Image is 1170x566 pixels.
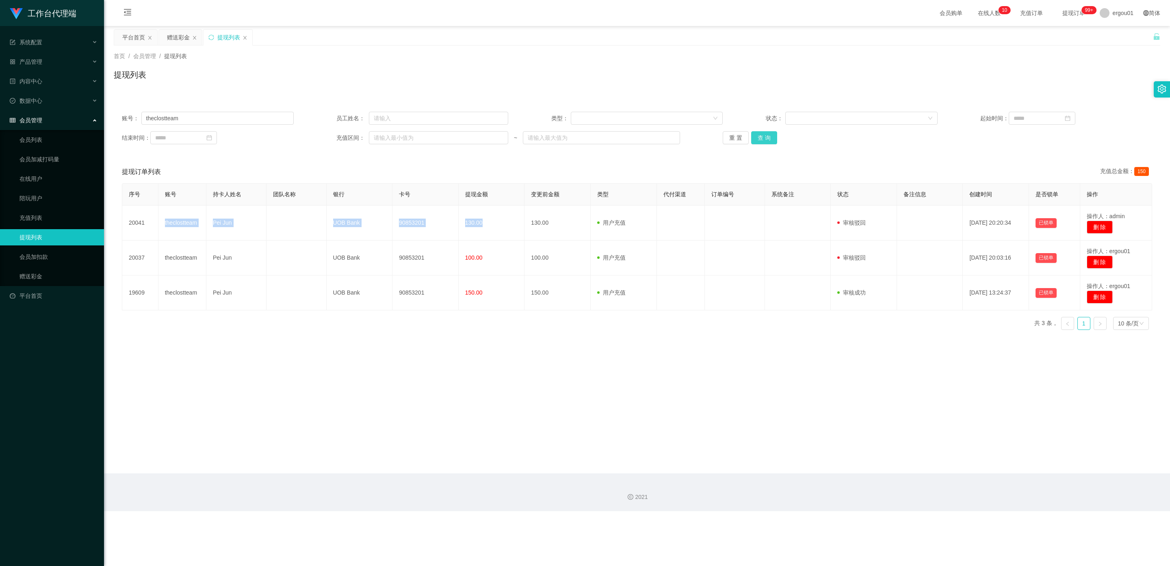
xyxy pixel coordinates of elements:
[128,53,130,59] span: /
[766,114,785,123] span: 状态：
[333,191,344,197] span: 银行
[1143,10,1149,16] i: 图标: global
[1078,317,1090,330] a: 1
[524,241,591,275] td: 100.00
[369,112,508,125] input: 请输入
[159,53,161,59] span: /
[711,191,734,197] span: 订单编号
[206,241,266,275] td: Pei Jun
[165,191,176,197] span: 账号
[114,53,125,59] span: 首页
[10,117,42,124] span: 会员管理
[147,35,152,40] i: 图标: close
[1036,253,1057,263] button: 已锁单
[133,53,156,59] span: 会员管理
[217,30,240,45] div: 提现列表
[114,69,146,81] h1: 提现列表
[963,206,1029,241] td: [DATE] 20:20:34
[751,131,777,144] button: 查 询
[1100,167,1152,177] div: 充值总金额：
[19,268,97,284] a: 赠送彩金
[19,210,97,226] a: 充值列表
[141,112,294,125] input: 请输入
[10,10,76,16] a: 工作台代理端
[10,78,15,84] i: 图标: profile
[192,35,197,40] i: 图标: close
[1005,6,1007,14] p: 0
[837,289,866,296] span: 审核成功
[1098,321,1103,326] i: 图标: right
[167,30,190,45] div: 赠送彩金
[1139,321,1144,327] i: 图标: down
[969,191,992,197] span: 创建时间
[110,493,1163,501] div: 2021
[980,114,1009,123] span: 起始时间：
[928,116,933,121] i: 图标: down
[10,39,42,46] span: 系统配置
[243,35,247,40] i: 图标: close
[19,249,97,265] a: 会员加扣款
[122,241,158,275] td: 20037
[19,151,97,167] a: 会员加减打码量
[392,241,459,275] td: 90853201
[206,275,266,310] td: Pei Jun
[158,275,206,310] td: theclostteam
[1081,6,1096,14] sup: 1056
[19,229,97,245] a: 提现列表
[1016,10,1047,16] span: 充值订单
[465,289,483,296] span: 150.00
[723,131,749,144] button: 重 置
[523,131,680,144] input: 请输入最大值为
[1065,115,1070,121] i: 图标: calendar
[10,117,15,123] i: 图标: table
[1036,218,1057,228] button: 已锁单
[1061,317,1074,330] li: 上一页
[122,167,161,177] span: 提现订单列表
[837,219,866,226] span: 审核驳回
[465,254,483,261] span: 100.00
[837,254,866,261] span: 审核驳回
[597,289,626,296] span: 用户充值
[327,275,393,310] td: UOB Bank
[208,35,214,40] i: 图标: sync
[369,131,508,144] input: 请输入最小值为
[122,134,150,142] span: 结束时间：
[597,219,626,226] span: 用户充值
[122,30,145,45] div: 平台首页
[158,241,206,275] td: theclostteam
[336,114,369,123] span: 员工姓名：
[10,78,42,85] span: 内容中心
[10,8,23,20] img: logo.9652507e.png
[1118,317,1139,330] div: 10 条/页
[1087,213,1125,219] span: 操作人：admin
[19,190,97,206] a: 陪玩用户
[524,206,591,241] td: 130.00
[273,191,296,197] span: 团队名称
[1077,317,1090,330] li: 1
[129,191,140,197] span: 序号
[206,206,266,241] td: Pei Jun
[771,191,794,197] span: 系统备注
[963,241,1029,275] td: [DATE] 20:03:16
[114,0,141,26] i: 图标: menu-fold
[28,0,76,26] h1: 工作台代理端
[392,275,459,310] td: 90853201
[213,191,241,197] span: 持卡人姓名
[1058,10,1089,16] span: 提现订单
[327,206,393,241] td: UOB Bank
[10,98,15,104] i: 图标: check-circle-o
[10,39,15,45] i: 图标: form
[1036,288,1057,298] button: 已锁单
[19,171,97,187] a: 在线用户
[122,275,158,310] td: 19609
[1087,191,1098,197] span: 操作
[628,494,633,500] i: 图标: copyright
[1087,221,1113,234] button: 删 除
[399,191,410,197] span: 卡号
[1153,33,1160,40] i: 图标: unlock
[597,254,626,261] span: 用户充值
[551,114,571,123] span: 类型：
[1036,191,1058,197] span: 是否锁单
[206,135,212,141] i: 图标: calendar
[903,191,926,197] span: 备注信息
